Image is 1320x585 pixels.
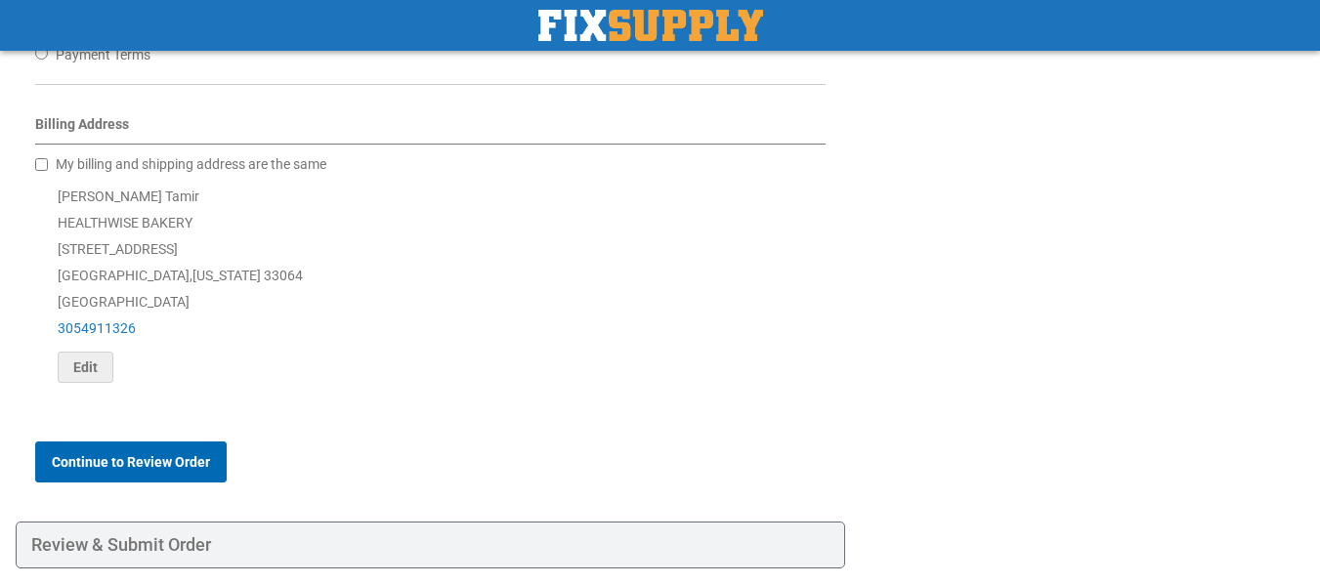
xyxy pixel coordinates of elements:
button: Edit [58,352,113,383]
div: [PERSON_NAME] Tamir HEALTHWISE BAKERY [STREET_ADDRESS] [GEOGRAPHIC_DATA] , 33064 [GEOGRAPHIC_DATA] [35,184,826,383]
span: Payment Terms [56,47,150,63]
span: My billing and shipping address are the same [56,156,326,172]
div: Billing Address [35,114,826,145]
img: Fix Industrial Supply [538,10,763,41]
span: [US_STATE] [192,268,261,283]
span: Continue to Review Order [52,454,210,470]
a: 3054911326 [58,320,136,336]
span: Edit [73,359,98,375]
a: store logo [538,10,763,41]
button: Continue to Review Order [35,441,227,482]
div: Review & Submit Order [16,522,845,568]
